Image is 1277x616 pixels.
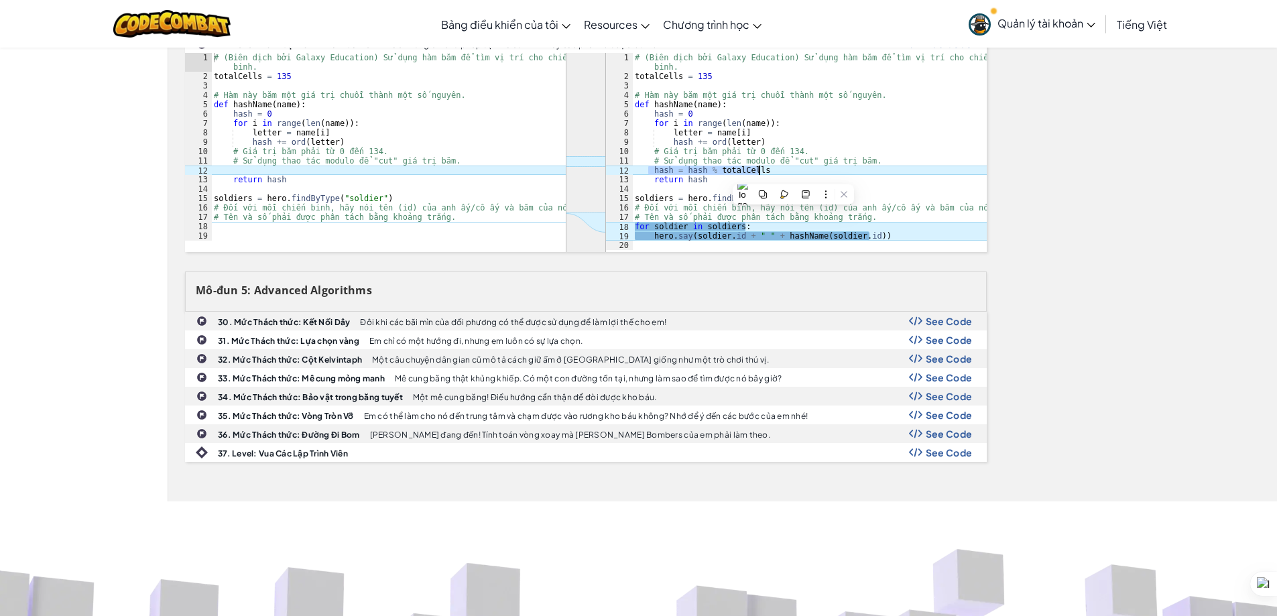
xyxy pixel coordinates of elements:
span: Quản lý tài khoản [997,16,1095,30]
img: Show Code Logo [909,335,922,345]
div: 1 [185,53,212,72]
img: IconChallengeLevel.svg [196,334,207,345]
div: 15 [185,194,212,203]
a: 37. Level: Vua Các Lập Trình Viên Show Code Logo See Code [185,443,987,462]
a: Tiếng Việt [1110,6,1174,42]
div: 3 [185,81,212,90]
div: 2 [606,72,633,81]
p: Em có thể làm cho nó đến trung tâm và chạm được vào rương kho báu không? Nhớ để ý đến các bước củ... [364,412,808,420]
p: [PERSON_NAME] đang đến! Tính toán vòng xoay mà [PERSON_NAME] Bombers của em phải làm theo. [370,430,770,439]
div: 2 [185,72,212,81]
span: See Code [926,372,973,383]
span: Chương trình học [663,17,749,32]
b: 35. Mức Thách thức: Vòng Tròn Vỡ [218,411,354,421]
div: 14 [185,184,212,194]
img: Show Code Logo [909,354,922,363]
b: 30. Mức Thách thức: Kết Nối Dây [218,317,350,327]
div: 11 [606,156,633,166]
a: 33. Mức Thách thức: Mê cung mỏng manh Mê cung băng thật khủng khiếp. Có một con đường tồn tại, nh... [185,368,987,387]
div: 17 [185,212,212,222]
div: 8 [606,128,633,137]
img: avatar [969,13,991,36]
img: Show Code Logo [909,391,922,401]
div: 11 [185,156,212,166]
span: 5: [241,283,251,298]
b: 33. Mức Thách thức: Mê cung mỏng manh [218,373,385,383]
div: 9 [606,137,633,147]
a: Bảng điều khiển của tôi [434,6,577,42]
b: 36. Mức Thách thức: Đường Đi Bom [218,430,360,440]
a: 31. Mức Thách thức: Lựa chọn vàng Em chỉ có một hướng đi, nhưng em luôn có sự lựa chọn. Show Code... [185,330,987,349]
span: See Code [926,428,973,439]
span: Bảng điều khiển của tôi [441,17,558,32]
img: Show Code Logo [909,410,922,420]
p: Em chỉ có một hướng đi, nhưng em luôn có sự lựa chọn. [369,336,583,345]
p: Một câu chuyện dân gian cũ mô tả cách giữ ấm ở [GEOGRAPHIC_DATA] giống như một trò chơi thú vị. [372,355,769,364]
div: 18 [185,222,212,231]
div: 19 [185,231,212,241]
img: IconChallengeLevel.svg [196,353,207,364]
span: See Code [926,391,973,402]
div: 16 [185,203,212,212]
img: Show Code Logo [909,448,922,457]
img: Show Code Logo [909,373,922,382]
span: Advanced Algorithms [254,283,372,298]
p: Một mê cung băng! Điều hướng cẩn thận để đòi được kho báu. [413,393,657,402]
img: CodeCombat logo [113,10,231,38]
a: 30. Mức Thách thức: Kết Nối Dây Đôi khi các bãi mìn của đối phương có thể được sử dụng để làm lợi... [185,312,987,330]
span: See Code [926,447,973,458]
a: Chương trình học [656,6,768,42]
b: 34. Mức Thách thức: Bảo vật trong băng tuyết [218,392,403,402]
div: 17 [606,212,633,222]
div: 4 [185,90,212,100]
div: 5 [606,100,633,109]
div: 1 [606,53,633,72]
img: IconChallengeLevel.svg [196,372,207,383]
div: 13 [606,175,633,184]
div: 12 [185,166,212,175]
div: 8 [185,128,212,137]
div: 13 [185,175,212,184]
div: 9 [185,137,212,147]
div: 14 [606,184,633,194]
span: Resources [584,17,637,32]
a: Resources [577,6,656,42]
img: IconChallengeLevel.svg [196,316,207,326]
p: Hàm băm chính xác không chỉ cho phép đặt mà còn tìm thấy các phần tử được lưu trữ. [326,40,659,49]
div: 3 [606,81,633,90]
img: IconChallengeLevel.svg [196,391,207,402]
span: Tiếng Việt [1117,17,1167,32]
img: IconIntro.svg [196,446,208,458]
a: 29. Level: Ma Thuật Băm Hàm băm chính xác không chỉ cho phép đặt mà còn tìm thấy các phần tử được... [185,34,987,252]
a: 32. Mức Thách thức: Cột Kelvintaph Một câu chuyện dân gian cũ mô tả cách giữ ấm ở [GEOGRAPHIC_DAT... [185,349,987,368]
div: 7 [185,119,212,128]
b: 32. Mức Thách thức: Cột Kelvintaph [218,355,362,365]
div: 10 [185,147,212,156]
span: Mô-đun [196,283,239,298]
div: 7 [606,119,633,128]
img: IconChallengeLevel.svg [196,410,207,420]
div: 16 [606,203,633,212]
img: Show Code Logo [909,316,922,326]
p: Đôi khi các bãi mìn của đối phương có thể được sử dụng để làm lợi thế cho em! [360,318,666,326]
a: 34. Mức Thách thức: Bảo vật trong băng tuyết Một mê cung băng! Điều hướng cẩn thận để đòi được kh... [185,387,987,406]
span: See Code [926,334,973,345]
img: Show Code Logo [909,429,922,438]
div: 5 [185,100,212,109]
div: 4 [606,90,633,100]
a: 36. Mức Thách thức: Đường Đi Bom [PERSON_NAME] đang đến! Tính toán vòng xoay mà [PERSON_NAME] Bom... [185,424,987,443]
img: IconChallengeLevel.svg [196,428,207,439]
span: See Code [926,410,973,420]
div: 20 [606,241,633,250]
b: 31. Mức Thách thức: Lựa chọn vàng [218,336,359,346]
p: Mê cung băng thật khủng khiếp. Có một con đường tồn tại, nhưng làm sao để tìm được nó bây giờ? [395,374,782,383]
div: 19 [606,231,633,241]
span: See Code [926,353,973,364]
div: 18 [606,222,633,231]
a: Quản lý tài khoản [962,3,1102,45]
a: 35. Mức Thách thức: Vòng Tròn Vỡ Em có thể làm cho nó đến trung tâm và chạm được vào rương kho bá... [185,406,987,424]
div: 6 [606,109,633,119]
div: 10 [606,147,633,156]
span: See Code [926,316,973,326]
